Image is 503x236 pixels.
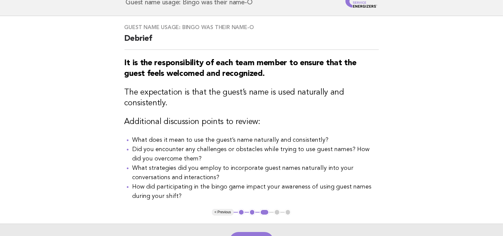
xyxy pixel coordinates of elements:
h3: The expectation is that the guest’s name is used naturally and consistently. [124,87,379,109]
strong: It is the responsibility of each team member to ensure that the guest feels welcomed and recognized. [124,59,356,78]
button: 1 [238,209,245,216]
li: Did you encounter any challenges or obstacles while trying to use guest names? How did you overco... [133,145,379,163]
li: What does it mean to use the guest’s name naturally and consistently? [133,135,379,145]
h3: Additional discussion points to review: [124,117,379,127]
h3: Guest name usage: Bingo was their name-O [124,24,379,31]
li: What strategies did you employ to incorporate guest names naturally into your conversations and i... [133,163,379,182]
h2: Debrief [124,33,379,50]
button: 3 [260,209,269,216]
li: How did participating in the bingo game impact your awareness of using guest names during your sh... [133,182,379,201]
button: < Previous [212,209,234,216]
button: 2 [249,209,256,216]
